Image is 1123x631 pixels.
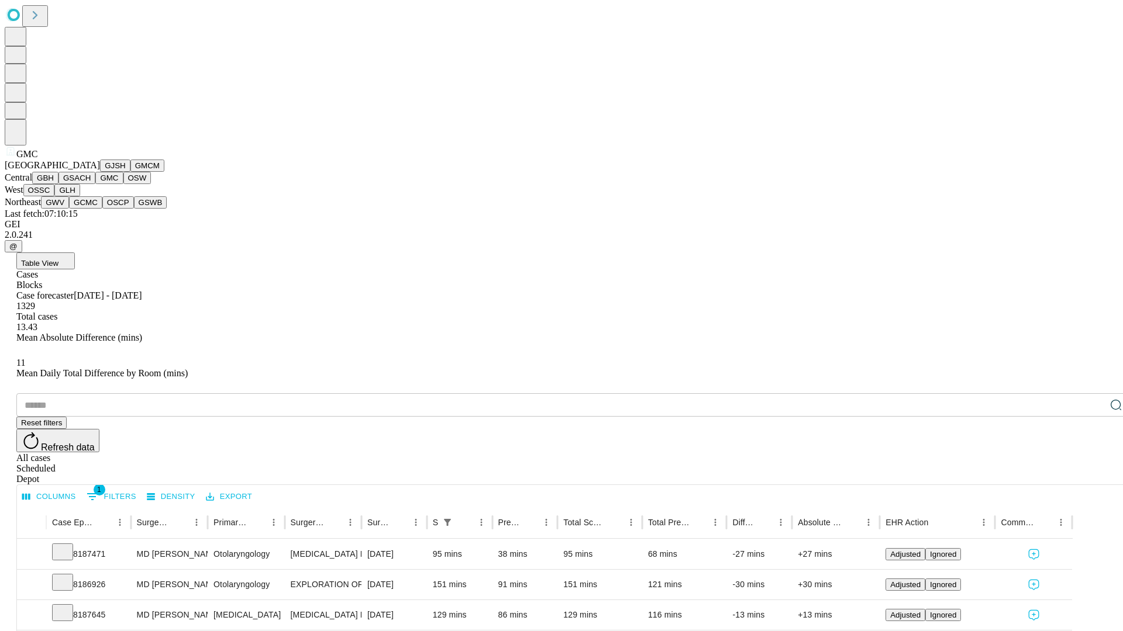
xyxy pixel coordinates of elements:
div: +30 mins [798,570,874,599]
button: Menu [976,514,992,531]
button: Sort [172,514,188,531]
div: Case Epic Id [52,518,94,527]
div: +27 mins [798,539,874,569]
button: Sort [95,514,112,531]
button: Menu [266,514,282,531]
button: Adjusted [886,548,925,560]
div: 68 mins [648,539,721,569]
span: Case forecaster [16,290,74,300]
div: Scheduled In Room Duration [433,518,438,527]
span: 1329 [16,301,35,311]
button: Menu [112,514,128,531]
div: MD [PERSON_NAME] [PERSON_NAME] [137,570,202,599]
div: Comments [1001,518,1035,527]
span: [DATE] - [DATE] [74,290,142,300]
span: Table View [21,259,58,268]
button: Menu [860,514,877,531]
div: 121 mins [648,570,721,599]
div: 8187645 [52,600,125,630]
div: Primary Service [213,518,247,527]
button: Sort [929,514,946,531]
div: Surgery Date [367,518,390,527]
div: [MEDICAL_DATA] DIRECT WITH [MEDICAL_DATA] REMOVAL [291,539,356,569]
div: Total Predicted Duration [648,518,690,527]
button: Menu [342,514,359,531]
button: Menu [188,514,205,531]
button: Expand [23,575,40,595]
button: Show filters [84,487,139,506]
button: Menu [707,514,724,531]
div: 1 active filter [439,514,456,531]
div: EHR Action [886,518,928,527]
button: Sort [326,514,342,531]
button: Menu [408,514,424,531]
span: Reset filters [21,418,62,427]
button: GLH [54,184,80,196]
button: Export [203,488,255,506]
div: 129 mins [563,600,636,630]
button: Adjusted [886,578,925,591]
div: 116 mins [648,600,721,630]
div: Surgeon Name [137,518,171,527]
button: OSCP [102,196,134,209]
span: 1 [94,484,105,495]
button: GCMC [69,196,102,209]
div: 151 mins [563,570,636,599]
button: Sort [522,514,538,531]
button: Reset filters [16,417,67,429]
button: Ignored [925,609,961,621]
span: Ignored [930,580,956,589]
span: Ignored [930,550,956,559]
button: Menu [623,514,639,531]
button: Menu [473,514,490,531]
span: @ [9,242,18,251]
button: GBH [32,172,58,184]
button: GSWB [134,196,167,209]
button: Menu [538,514,554,531]
button: GMC [95,172,123,184]
button: Show filters [439,514,456,531]
div: [DATE] [367,600,421,630]
div: 151 mins [433,570,487,599]
button: Sort [457,514,473,531]
span: Total cases [16,311,57,321]
button: GWV [41,196,69,209]
button: Menu [1053,514,1069,531]
div: 38 mins [498,539,552,569]
div: 2.0.241 [5,230,1118,240]
div: [DATE] [367,570,421,599]
span: Mean Absolute Difference (mins) [16,332,142,342]
div: [MEDICAL_DATA] [213,600,278,630]
button: Expand [23,545,40,565]
button: Sort [249,514,266,531]
div: Otolaryngology [213,539,278,569]
button: Sort [391,514,408,531]
span: [GEOGRAPHIC_DATA] [5,160,100,170]
button: OSSC [23,184,55,196]
button: Ignored [925,578,961,591]
div: 95 mins [433,539,487,569]
button: Sort [756,514,773,531]
span: Last fetch: 07:10:15 [5,209,78,219]
div: Otolaryngology [213,570,278,599]
div: 8187471 [52,539,125,569]
div: 8186926 [52,570,125,599]
div: [DATE] [367,539,421,569]
div: MD [PERSON_NAME] [PERSON_NAME] Md [137,539,202,569]
div: 91 mins [498,570,552,599]
span: Central [5,172,32,182]
button: Adjusted [886,609,925,621]
span: West [5,185,23,195]
button: Sort [844,514,860,531]
div: Difference [732,518,755,527]
div: EXPLORATION OF PENETRATING WOUND NECK [291,570,356,599]
button: Refresh data [16,429,99,452]
button: GJSH [100,160,130,172]
button: Sort [1036,514,1053,531]
div: Total Scheduled Duration [563,518,605,527]
button: Expand [23,605,40,626]
button: Density [144,488,198,506]
button: GMCM [130,160,164,172]
span: Northeast [5,197,41,207]
span: 11 [16,358,25,367]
